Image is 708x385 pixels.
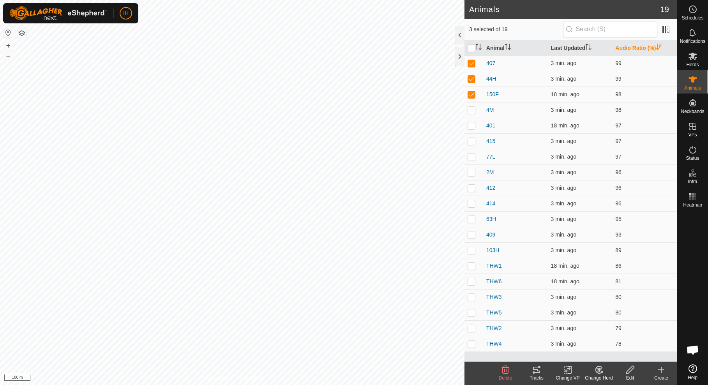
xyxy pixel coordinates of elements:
span: Oct 15, 2025, 10:06 AM [551,169,576,175]
p-sorticon: Activate to sort [505,45,511,51]
span: 401 [486,122,495,130]
p-sorticon: Activate to sort [656,45,662,51]
span: 80 [615,294,621,300]
span: 415 [486,137,495,145]
span: THW6 [486,277,502,286]
span: 99 [615,76,621,82]
span: 412 [486,184,495,192]
span: Oct 15, 2025, 10:07 AM [551,154,576,160]
span: 80 [615,309,621,316]
span: 81 [615,278,621,284]
p-sorticon: Activate to sort [475,45,482,51]
span: 407 [486,59,495,67]
span: Oct 15, 2025, 10:06 AM [551,341,576,347]
span: 19 [660,4,669,15]
span: Oct 15, 2025, 10:07 AM [551,185,576,191]
span: Herds [686,62,699,67]
span: Oct 15, 2025, 10:06 AM [551,138,576,144]
span: 98 [615,91,621,97]
span: Oct 15, 2025, 10:06 AM [551,107,576,113]
span: 86 [615,263,621,269]
span: Notifications [680,39,705,44]
span: 150F [486,90,499,99]
span: Infra [688,179,697,184]
span: 98 [615,107,621,113]
span: Oct 15, 2025, 9:51 AM [551,263,579,269]
input: Search (S) [563,21,657,37]
span: Oct 15, 2025, 9:51 AM [551,91,579,97]
span: 4M [486,106,494,114]
button: Map Layers [17,28,26,38]
span: 99 [615,60,621,66]
span: Neckbands [681,109,704,114]
span: 97 [615,138,621,144]
span: 414 [486,200,495,208]
span: Animals [684,86,701,90]
span: Oct 15, 2025, 10:06 AM [551,325,576,331]
span: Delete [499,375,512,381]
a: Privacy Policy [201,375,231,382]
span: IH [123,9,129,18]
span: Help [688,375,697,380]
th: Animal [483,41,548,56]
a: Contact Us [240,375,263,382]
span: Oct 15, 2025, 10:06 AM [551,76,576,82]
span: Oct 15, 2025, 10:06 AM [551,200,576,207]
span: Oct 15, 2025, 10:06 AM [551,60,576,66]
span: 96 [615,185,621,191]
span: THW3 [486,293,502,301]
span: 409 [486,231,495,239]
span: THW5 [486,309,502,317]
span: THW2 [486,324,502,332]
button: + [4,41,13,50]
span: Oct 15, 2025, 10:06 AM [551,294,576,300]
div: Tracks [521,374,552,381]
div: Change VP [552,374,583,381]
span: 3 selected of 19 [469,25,563,34]
button: Reset Map [4,28,13,37]
span: 95 [615,216,621,222]
span: 103H [486,246,499,254]
img: Gallagher Logo [9,6,107,20]
span: 96 [615,169,621,175]
span: Oct 15, 2025, 10:07 AM [551,309,576,316]
a: Help [677,361,708,383]
span: 77L [486,153,495,161]
span: Oct 15, 2025, 9:51 AM [551,122,579,129]
span: Oct 15, 2025, 10:06 AM [551,231,576,238]
span: THW1 [486,262,502,270]
span: 97 [615,122,621,129]
span: 89 [615,247,621,253]
span: Oct 15, 2025, 10:06 AM [551,247,576,253]
div: Create [646,374,677,381]
p-sorticon: Activate to sort [585,45,591,51]
span: 79 [615,325,621,331]
button: – [4,51,13,60]
span: 93 [615,231,621,238]
th: Audio Ratio (%) [612,41,677,56]
span: THW4 [486,340,502,348]
span: 97 [615,154,621,160]
div: Edit [614,374,646,381]
span: Oct 15, 2025, 9:51 AM [551,278,579,284]
h2: Animals [469,5,660,14]
span: Heatmap [683,203,702,207]
span: 44H [486,75,496,83]
span: Status [686,156,699,161]
span: Schedules [682,16,703,20]
span: 78 [615,341,621,347]
span: Oct 15, 2025, 10:06 AM [551,216,576,222]
span: 63H [486,215,496,223]
div: Open chat [681,338,704,362]
span: 96 [615,200,621,207]
div: Change Herd [583,374,614,381]
th: Last Updated [548,41,613,56]
span: 2M [486,168,494,177]
span: VPs [688,132,697,137]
